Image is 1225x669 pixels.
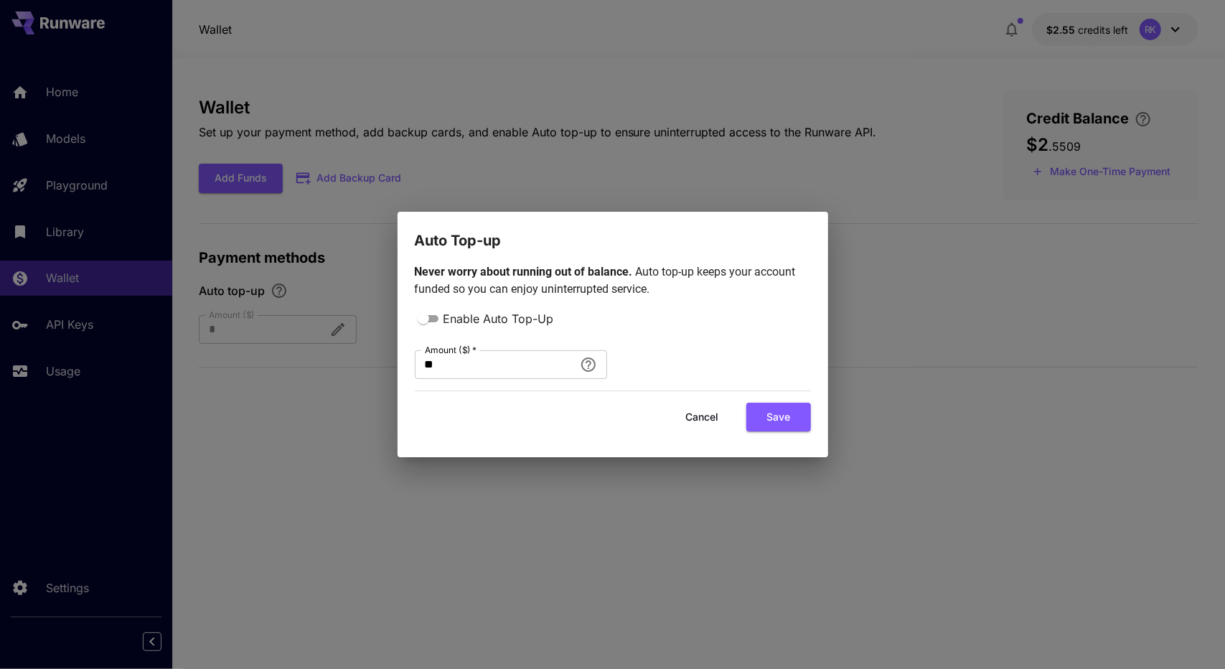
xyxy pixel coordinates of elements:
label: Amount ($) [425,344,477,356]
span: Never worry about running out of balance. [415,265,636,279]
span: Enable Auto Top-Up [443,310,554,327]
h2: Auto Top-up [398,212,828,252]
p: Auto top-up keeps your account funded so you can enjoy uninterrupted service. [415,263,811,298]
button: Save [746,403,811,432]
button: Cancel [670,403,735,432]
